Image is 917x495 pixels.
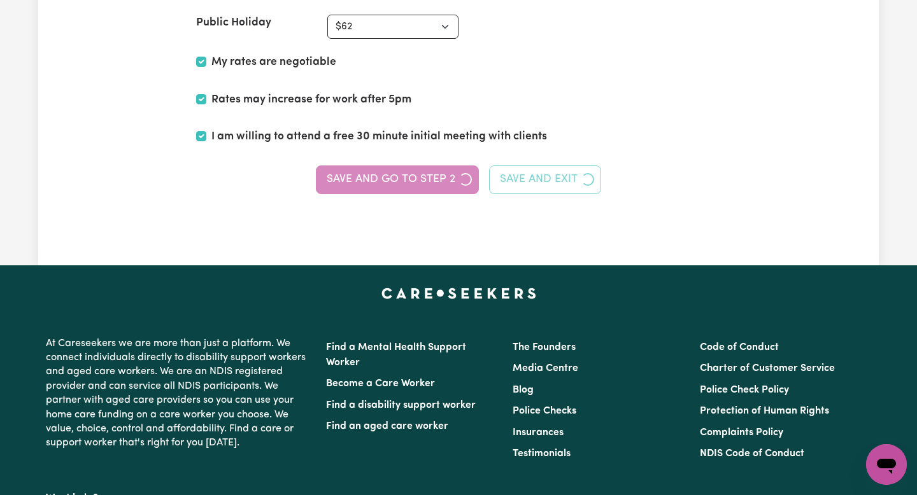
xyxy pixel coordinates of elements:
[513,363,578,373] a: Media Centre
[196,15,271,31] label: Public Holiday
[513,406,576,416] a: Police Checks
[700,363,835,373] a: Charter of Customer Service
[513,449,571,459] a: Testimonials
[326,400,476,410] a: Find a disability support worker
[513,342,576,352] a: The Founders
[513,428,564,438] a: Insurances
[700,406,829,416] a: Protection of Human Rights
[326,379,435,389] a: Become a Care Worker
[700,428,783,438] a: Complaints Policy
[381,288,536,298] a: Careseekers home page
[700,385,789,395] a: Police Check Policy
[46,331,311,456] p: At Careseekers we are more than just a platform. We connect individuals directly to disability su...
[326,421,448,431] a: Find an aged care worker
[513,385,534,395] a: Blog
[866,444,907,485] iframe: Button to launch messaging window
[700,449,804,459] a: NDIS Code of Conduct
[211,54,336,71] label: My rates are negotiable
[211,92,411,108] label: Rates may increase for work after 5pm
[211,129,547,145] label: I am willing to attend a free 30 minute initial meeting with clients
[326,342,466,368] a: Find a Mental Health Support Worker
[700,342,779,352] a: Code of Conduct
